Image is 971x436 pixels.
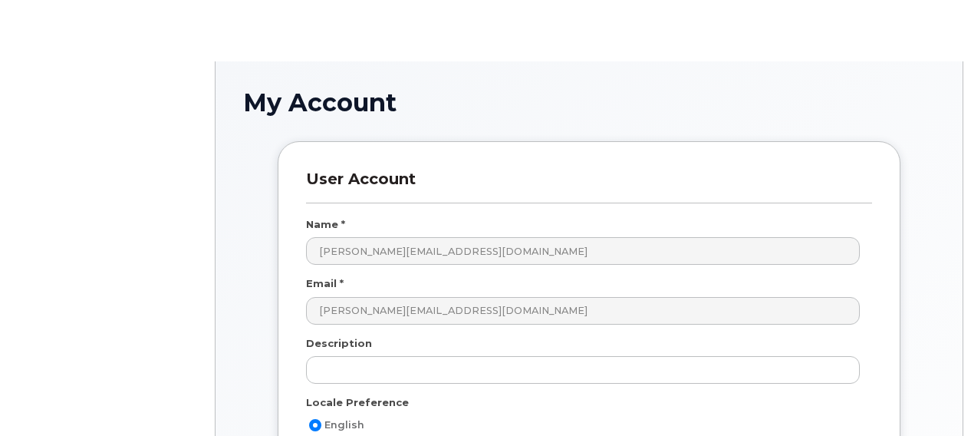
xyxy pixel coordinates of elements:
label: Email * [306,276,344,291]
h1: My Account [243,89,935,116]
label: Locale Preference [306,395,409,410]
label: Name * [306,217,345,232]
span: English [324,419,364,431]
label: Description [306,336,372,351]
input: English [309,419,321,431]
h3: User Account [306,170,872,203]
